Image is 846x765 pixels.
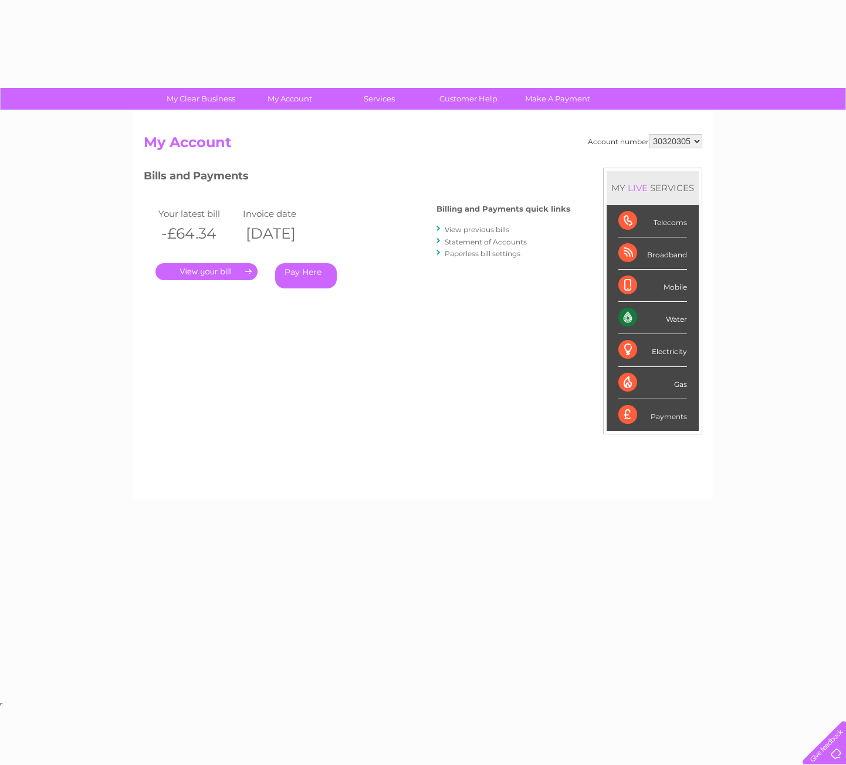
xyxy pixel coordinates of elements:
th: [DATE] [240,222,324,246]
h4: Billing and Payments quick links [436,205,570,213]
a: My Account [242,88,339,110]
a: . [155,263,258,280]
a: Services [331,88,428,110]
div: Gas [618,367,687,399]
a: Pay Here [275,263,337,288]
td: Invoice date [240,206,324,222]
div: Mobile [618,270,687,302]
h3: Bills and Payments [144,168,570,188]
div: Account number [588,134,702,148]
div: Electricity [618,334,687,366]
a: View previous bills [445,225,509,234]
h2: My Account [144,134,702,157]
a: Statement of Accounts [445,237,527,246]
div: LIVE [625,182,650,193]
a: Customer Help [420,88,517,110]
div: MY SERVICES [607,171,699,205]
div: Water [618,302,687,334]
th: -£64.34 [155,222,240,246]
td: Your latest bill [155,206,240,222]
div: Broadband [618,237,687,270]
div: Payments [618,399,687,431]
a: Make A Payment [509,88,606,110]
a: My Clear Business [153,88,249,110]
a: Paperless bill settings [445,249,520,258]
div: Telecoms [618,205,687,237]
